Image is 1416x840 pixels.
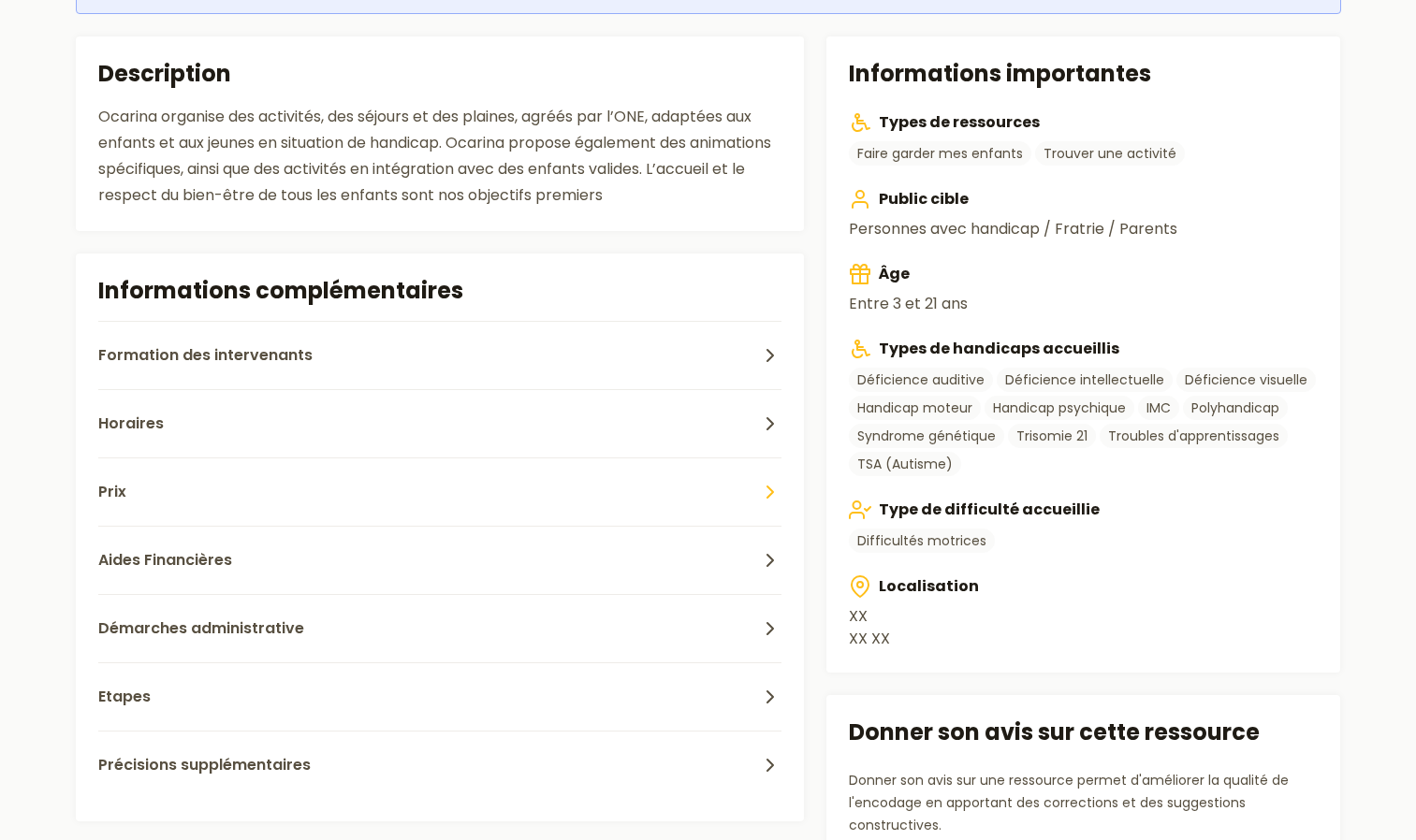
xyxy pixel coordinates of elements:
span: Formation des intervenants [98,344,313,367]
a: Déficience intellectuelle [997,368,1173,392]
span: Précisions supplémentaires [98,754,311,776]
button: Aides Financières [98,526,782,594]
h3: Public cible [849,188,1318,210]
button: Etapes [98,662,782,731]
button: Horaires [98,389,782,457]
h3: Localisation [849,575,1318,598]
a: TSA (Autisme) [849,452,961,476]
span: Démarches administrative [98,617,304,640]
a: Troubles d'apprentissages [1100,424,1288,448]
span: Horaires [98,413,164,435]
button: Prix [98,457,782,526]
span: Aides Financières [98,549,232,572]
h3: Types de ressources [849,111,1318,134]
a: Handicap psychique [985,396,1134,420]
h3: Type de difficulté accueillie [849,499,1318,521]
a: Handicap moteur [849,396,981,420]
button: Démarches administrative [98,594,782,662]
h2: Informations complémentaires [98,276,782,306]
a: Déficience visuelle [1176,368,1316,392]
span: Prix [98,481,126,503]
h2: Description [98,59,782,89]
h2: Donner son avis sur cette ressource [849,717,1318,747]
h3: Âge [849,263,1318,285]
h2: Informations importantes [849,59,1318,89]
p: Personnes avec handicap / Fratrie / Parents [849,218,1318,240]
span: Etapes [98,686,151,708]
button: Précisions supplémentaires [98,731,782,799]
a: Difficultés motrices [849,529,995,553]
a: Trisomie 21 [1008,424,1096,448]
button: Formation des intervenants [98,321,782,389]
a: IMC [1138,396,1179,420]
p: Entre 3 et 21 ans [849,293,1318,315]
a: Syndrome génétique [849,424,1004,448]
address: XX XX XX [849,605,1318,650]
a: Polyhandicap [1183,396,1288,420]
a: Faire garder mes enfants [849,141,1031,166]
a: Trouver une activité [1035,141,1185,166]
a: Déficience auditive [849,368,993,392]
div: Ocarina organise des activités, des séjours et des plaines, agréés par l’ONE, adaptées aux enfant... [98,104,782,209]
p: Donner son avis sur une ressource permet d'améliorer la qualité de l'encodage en apportant des co... [849,770,1318,836]
h3: Types de handicaps accueillis [849,338,1318,360]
